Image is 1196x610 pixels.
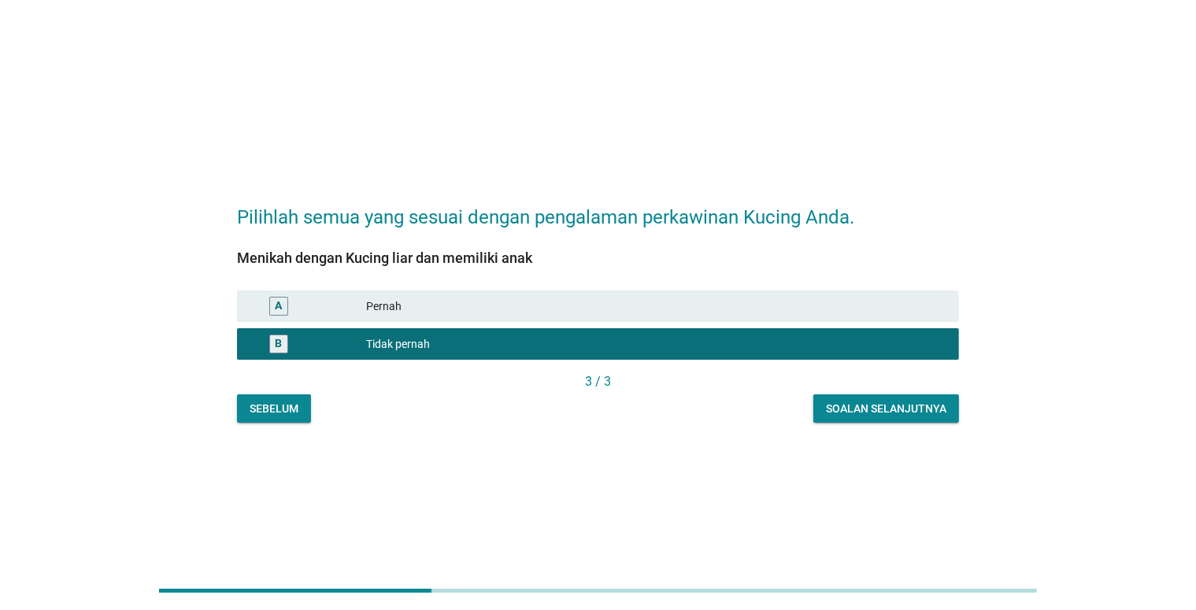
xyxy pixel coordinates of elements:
button: Soalan selanjutnya [813,394,959,423]
div: Menikah dengan Kucing liar dan memiliki anak [237,247,959,268]
div: 3 / 3 [237,372,959,391]
div: Tidak pernah [366,335,946,353]
div: B [276,336,283,353]
div: A [276,298,283,315]
div: Sebelum [250,401,298,417]
div: Soalan selanjutnya [826,401,946,417]
h2: Pilihlah semua yang sesuai dengan pengalaman perkawinan Kucing Anda. [237,187,959,231]
button: Sebelum [237,394,311,423]
div: Pernah [366,297,946,316]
